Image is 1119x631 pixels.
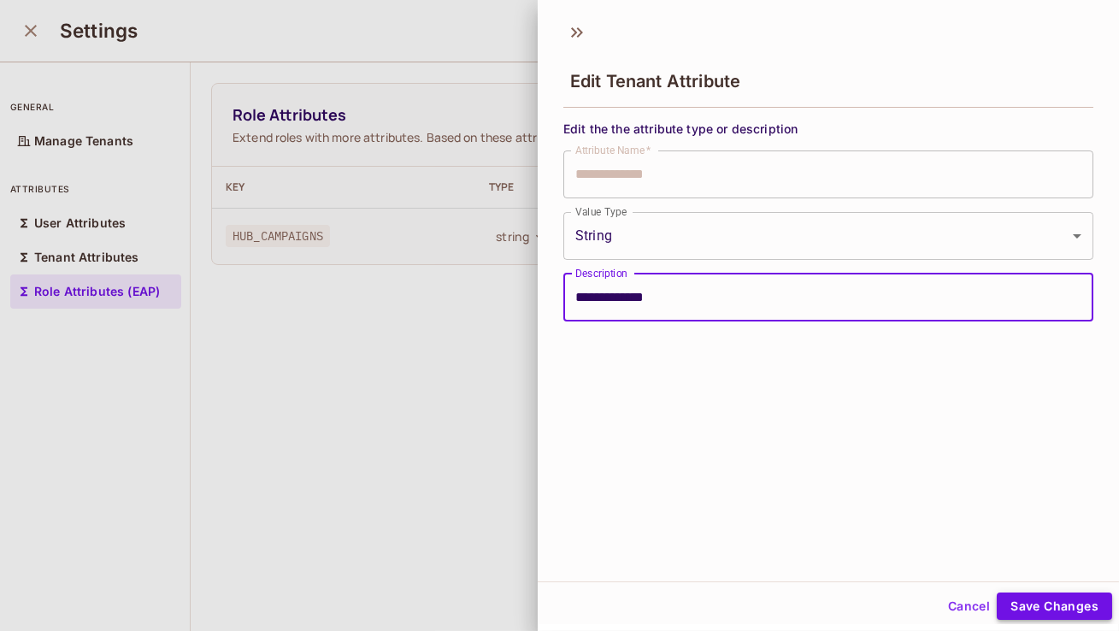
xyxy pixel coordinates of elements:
label: Description [575,266,627,280]
label: Value Type [575,204,627,219]
span: Edit the the attribute type or description [563,121,1093,137]
span: Edit Tenant Attribute [570,71,740,91]
label: Attribute Name [575,143,651,157]
button: Cancel [941,593,997,620]
div: String [563,212,1093,260]
button: Save Changes [997,593,1112,620]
